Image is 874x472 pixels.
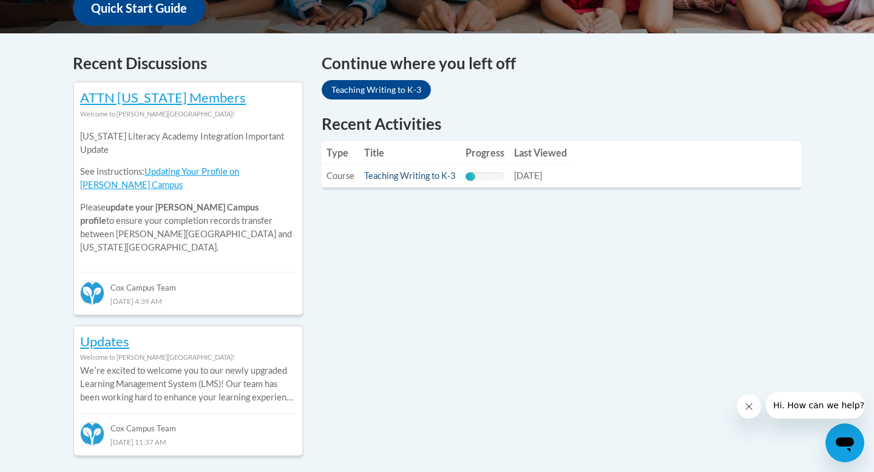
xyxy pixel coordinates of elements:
[80,166,239,190] a: Updating Your Profile on [PERSON_NAME] Campus
[73,52,303,75] h4: Recent Discussions
[80,281,104,305] img: Cox Campus Team
[322,113,801,135] h1: Recent Activities
[80,435,296,448] div: [DATE] 11:37 AM
[327,170,354,181] span: Course
[322,52,801,75] h4: Continue where you left off
[825,423,864,462] iframe: Button to launch messaging window
[80,364,296,404] p: Weʹre excited to welcome you to our newly upgraded Learning Management System (LMS)! Our team has...
[509,141,572,165] th: Last Viewed
[322,141,359,165] th: Type
[80,294,296,308] div: [DATE] 4:39 AM
[766,392,864,419] iframe: Message from company
[737,394,761,419] iframe: Close message
[359,141,461,165] th: Title
[461,141,509,165] th: Progress
[80,89,246,106] a: ATTN [US_STATE] Members
[80,413,296,435] div: Cox Campus Team
[466,172,475,181] div: Progress, %
[80,121,296,263] div: Please to ensure your completion records transfer between [PERSON_NAME][GEOGRAPHIC_DATA] and [US_...
[80,333,129,349] a: Updates
[80,165,296,192] p: See instructions:
[364,170,456,181] a: Teaching Writing to K-3
[80,202,259,226] b: update your [PERSON_NAME] Campus profile
[80,130,296,157] p: [US_STATE] Literacy Academy Integration Important Update
[80,107,296,121] div: Welcome to [PERSON_NAME][GEOGRAPHIC_DATA]!
[322,80,431,99] a: Teaching Writing to K-3
[80,272,296,294] div: Cox Campus Team
[514,170,542,181] span: [DATE]
[80,422,104,446] img: Cox Campus Team
[80,351,296,364] div: Welcome to [PERSON_NAME][GEOGRAPHIC_DATA]!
